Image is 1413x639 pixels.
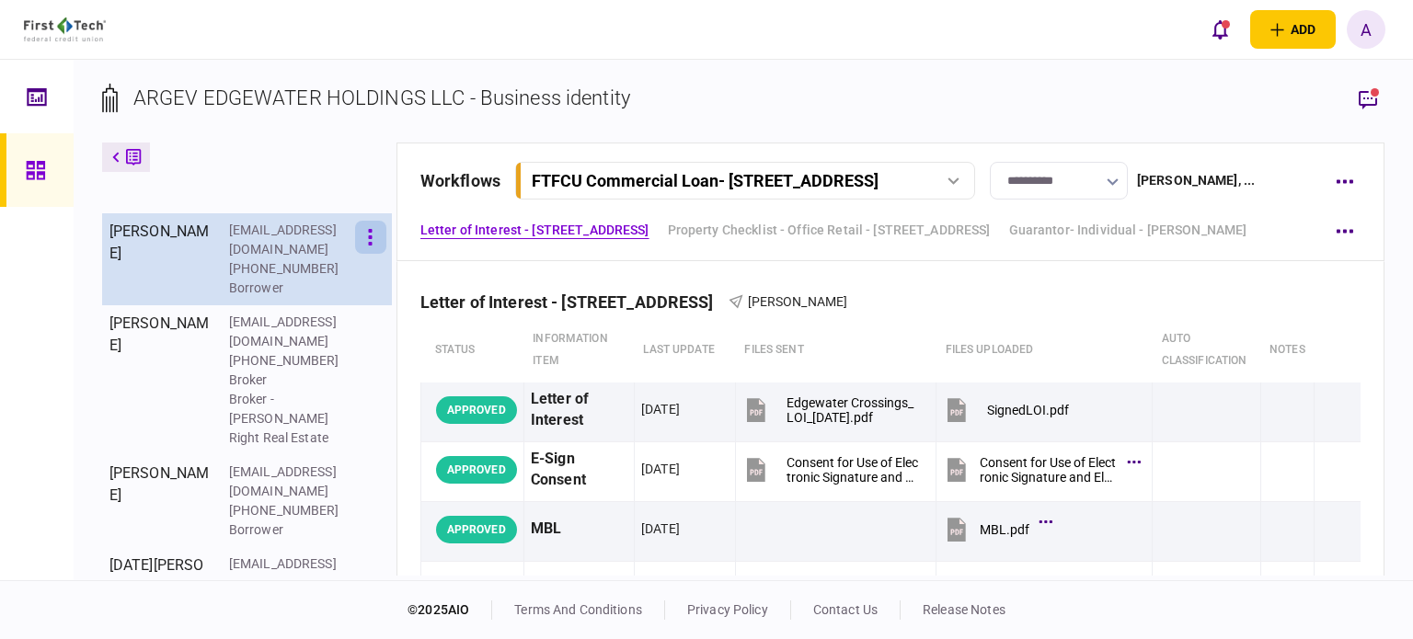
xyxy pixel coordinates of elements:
th: status [420,318,523,382]
div: Consent for Use of Electronic Signature and Electronic Disclosures Agreement Editable.pdf [980,455,1118,485]
th: Information item [523,318,634,382]
a: Letter of Interest - [STREET_ADDRESS] [420,221,649,240]
div: Broker [229,371,349,390]
a: terms and conditions [514,602,642,617]
div: APPROVED [436,396,517,424]
div: APPROVED [436,576,517,603]
div: APPROVED [436,516,517,543]
button: FTFCU Commercial Loan- [STREET_ADDRESS] [515,162,975,200]
button: Consent for Use of Electronic Signature and Electronic Disclosures Agreement Editable.pdf [742,449,920,490]
a: contact us [813,602,878,617]
div: Letter of Interest [531,389,627,431]
button: MBL.pdf [943,508,1048,550]
div: [PHONE_NUMBER] [229,351,349,371]
a: Guarantor- Individual - [PERSON_NAME] [1009,221,1247,240]
th: last update [634,318,735,382]
button: A [1347,10,1385,49]
div: Identification [531,568,627,610]
div: [EMAIL_ADDRESS][DOMAIN_NAME] [229,313,349,351]
div: Borrower [229,520,349,540]
th: files sent [735,318,936,382]
div: Broker - [PERSON_NAME] Right Real Estate [229,390,349,448]
button: open notifications list [1200,10,1239,49]
div: MBL.pdf [980,522,1029,537]
div: [EMAIL_ADDRESS][DOMAIN_NAME] [229,462,349,501]
div: © 2025 AIO [408,600,492,620]
div: FTFCU Commercial Loan - [STREET_ADDRESS] [532,171,879,190]
img: client company logo [24,17,106,41]
th: auto classification [1153,318,1260,382]
div: Letter of Interest - [STREET_ADDRESS] [420,292,729,312]
button: open adding identity options [1250,10,1336,49]
div: Consent for Use of Electronic Signature and Electronic Disclosures Agreement Editable.pdf [787,455,920,485]
div: [PERSON_NAME] , ... [1137,171,1255,190]
div: Edgewater Crossings_LOI_09.12.25.pdf [787,395,920,425]
div: [DATE] [641,400,680,418]
div: APPROVED [436,456,517,484]
div: [PERSON_NAME] [109,462,211,540]
th: notes [1260,318,1315,382]
div: SignedLOI.pdf [987,403,1069,417]
a: privacy policy [687,602,768,617]
div: [DATE] [641,460,680,478]
div: [PHONE_NUMBER] [229,259,349,279]
div: [EMAIL_ADDRESS][DOMAIN_NAME] [229,554,349,593]
div: [DATE][PERSON_NAME] [109,554,211,632]
button: Consent for Use of Electronic Signature and Electronic Disclosures Agreement Editable.pdf [943,449,1136,490]
div: [DATE] [641,519,680,538]
button: GuruLicense.pdf [943,568,1082,610]
th: Files uploaded [936,318,1153,382]
span: [PERSON_NAME] [748,294,848,309]
div: MBL [531,508,627,550]
button: Edgewater Crossings_LOI_09.12.25.pdf [742,389,920,430]
a: Property Checklist - Office Retail - [STREET_ADDRESS] [668,221,991,240]
a: release notes [923,602,1005,617]
div: [PHONE_NUMBER] [229,501,349,520]
div: [PERSON_NAME] [109,221,211,298]
div: workflows [420,168,500,193]
div: [PERSON_NAME] [109,313,211,448]
div: Borrower [229,279,349,298]
div: [EMAIL_ADDRESS][DOMAIN_NAME] [229,221,349,259]
div: ARGEV EDGEWATER HOLDINGS LLC - Business identity [133,83,630,113]
div: E-Sign Consent [531,449,627,491]
button: SignedLOI.pdf [943,389,1069,430]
